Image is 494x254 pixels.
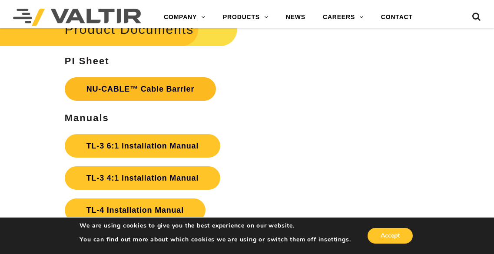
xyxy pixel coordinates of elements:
a: TL-3 4:1 Installation Manual [65,166,220,190]
button: Accept [368,228,413,244]
button: settings [324,236,349,244]
a: NEWS [277,9,314,26]
a: TL-3 6:1 Installation Manual [65,134,220,158]
a: CONTACT [372,9,421,26]
a: COMPANY [155,9,214,26]
strong: Manuals [65,112,109,123]
a: TL-4 Installation Manual [65,198,206,222]
a: CAREERS [314,9,372,26]
a: NU-CABLE™ Cable Barrier [65,77,216,101]
strong: PI Sheet [65,56,109,66]
img: Valtir [13,9,141,26]
p: We are using cookies to give you the best experience on our website. [80,222,351,230]
strong: TL-3 6:1 Installation Manual [86,142,199,150]
a: PRODUCTS [214,9,277,26]
p: You can find out more about which cookies we are using or switch them off in . [80,236,351,244]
